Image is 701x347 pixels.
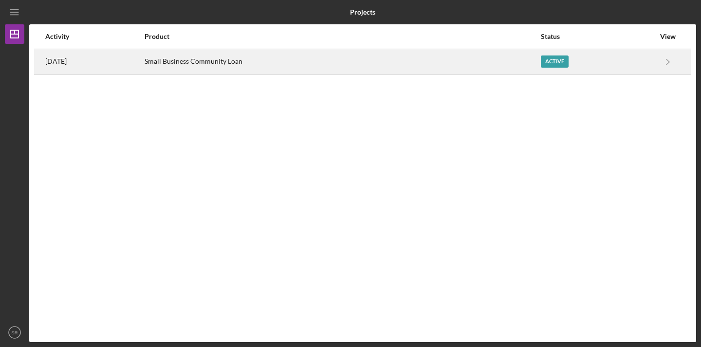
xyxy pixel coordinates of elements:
[541,55,569,68] div: Active
[145,50,539,74] div: Small Business Community Loan
[5,323,24,342] button: SR
[45,33,144,40] div: Activity
[45,57,67,65] time: 2025-08-15 17:28
[145,33,539,40] div: Product
[541,33,655,40] div: Status
[11,330,18,335] text: SR
[350,8,375,16] b: Projects
[656,33,680,40] div: View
